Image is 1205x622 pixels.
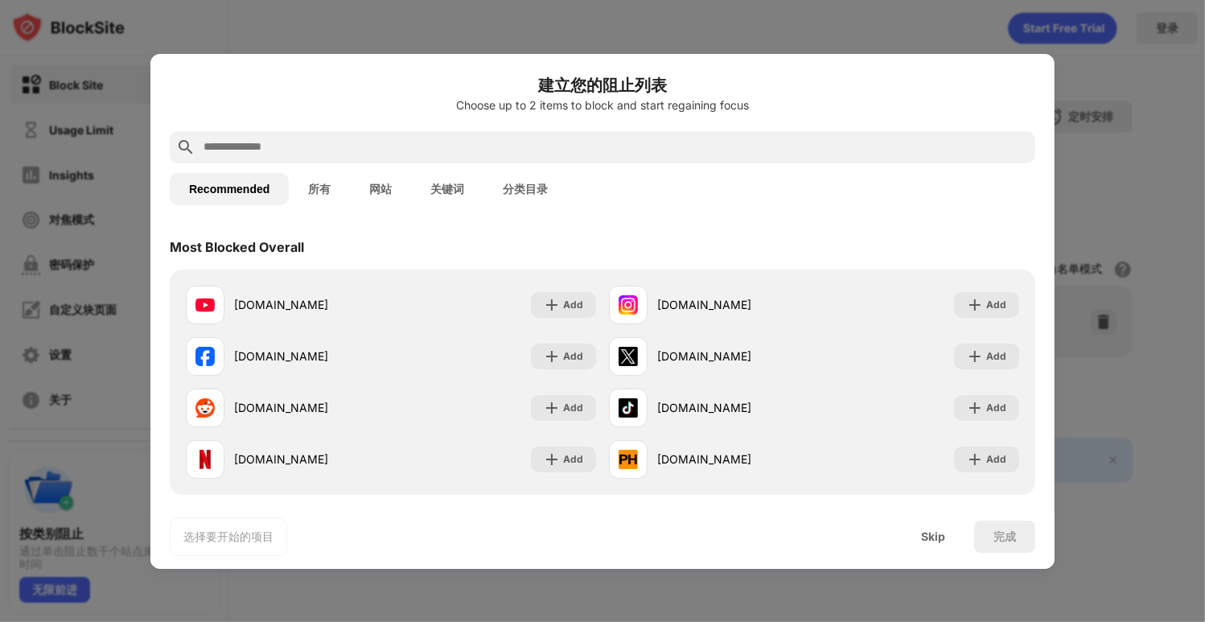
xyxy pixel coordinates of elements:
[657,348,814,365] div: [DOMAIN_NAME]
[183,529,273,545] div: 选择要开始的项目
[986,297,1006,313] div: Add
[170,173,289,205] button: Recommended
[170,99,1035,112] div: Choose up to 2 items to block and start regaining focus
[563,400,583,416] div: Add
[619,347,638,366] img: favicons
[289,173,350,205] button: 所有
[619,450,638,469] img: favicons
[234,451,391,468] div: [DOMAIN_NAME]
[195,450,215,469] img: favicons
[195,347,215,366] img: favicons
[657,399,814,416] div: [DOMAIN_NAME]
[563,348,583,365] div: Add
[986,451,1006,468] div: Add
[195,398,215,418] img: favicons
[986,400,1006,416] div: Add
[921,530,945,543] div: Skip
[657,296,814,313] div: [DOMAIN_NAME]
[176,138,195,157] img: search.svg
[170,73,1035,97] h6: 建立您的阻止列表
[234,348,391,365] div: [DOMAIN_NAME]
[619,398,638,418] img: favicons
[563,451,583,468] div: Add
[657,451,814,468] div: [DOMAIN_NAME]
[986,348,1006,365] div: Add
[350,173,411,205] button: 网站
[619,295,638,315] img: favicons
[483,173,567,205] button: 分类目录
[234,399,391,416] div: [DOMAIN_NAME]
[411,173,483,205] button: 关键词
[234,296,391,313] div: [DOMAIN_NAME]
[195,295,215,315] img: favicons
[563,297,583,313] div: Add
[993,530,1016,543] div: 完成
[170,239,304,255] div: Most Blocked Overall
